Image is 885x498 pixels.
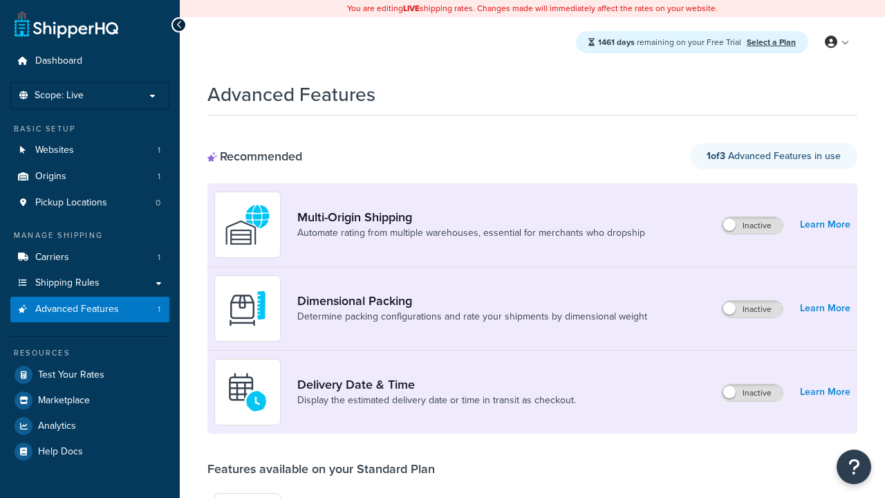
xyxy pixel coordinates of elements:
[158,145,160,156] span: 1
[38,421,76,432] span: Analytics
[707,149,725,163] strong: 1 of 3
[223,201,272,249] img: WatD5o0RtDAAAAAElFTkSuQmCC
[10,138,169,163] a: Websites1
[10,190,169,216] a: Pickup Locations0
[158,171,160,183] span: 1
[35,304,119,315] span: Advanced Features
[10,414,169,439] a: Analytics
[10,388,169,413] a: Marketplace
[837,450,871,484] button: Open Resource Center
[35,277,100,289] span: Shipping Rules
[10,230,169,241] div: Manage Shipping
[10,138,169,163] li: Websites
[722,385,783,401] label: Inactive
[747,36,796,48] a: Select a Plan
[10,164,169,190] a: Origins1
[297,310,647,324] a: Determine packing configurations and rate your shipments by dimensional weight
[223,368,272,416] img: gfkeb5ejjkALwAAAABJRU5ErkJggg==
[800,299,850,318] a: Learn More
[223,284,272,333] img: DTVBYsAAAAAASUVORK5CYII=
[10,297,169,322] li: Advanced Features
[10,270,169,296] a: Shipping Rules
[297,293,647,308] a: Dimensional Packing
[297,210,645,225] a: Multi-Origin Shipping
[403,2,420,15] b: LIVE
[598,36,635,48] strong: 1461 days
[35,145,74,156] span: Websites
[297,377,576,392] a: Delivery Date & Time
[38,369,104,381] span: Test Your Rates
[10,439,169,464] a: Help Docs
[35,171,66,183] span: Origins
[297,226,645,240] a: Automate rating from multiple warehouses, essential for merchants who dropship
[10,347,169,359] div: Resources
[10,48,169,74] a: Dashboard
[707,149,841,163] span: Advanced Features in use
[158,304,160,315] span: 1
[722,217,783,234] label: Inactive
[10,297,169,322] a: Advanced Features1
[158,252,160,264] span: 1
[800,382,850,402] a: Learn More
[10,164,169,190] li: Origins
[800,215,850,234] a: Learn More
[10,245,169,270] li: Carriers
[207,149,302,164] div: Recommended
[38,446,83,458] span: Help Docs
[207,461,435,477] div: Features available on your Standard Plan
[10,190,169,216] li: Pickup Locations
[722,301,783,317] label: Inactive
[10,245,169,270] a: Carriers1
[10,123,169,135] div: Basic Setup
[35,55,82,67] span: Dashboard
[35,252,69,264] span: Carriers
[598,36,743,48] span: remaining on your Free Trial
[35,197,107,209] span: Pickup Locations
[35,90,84,102] span: Scope: Live
[38,395,90,407] span: Marketplace
[207,81,375,108] h1: Advanced Features
[297,394,576,407] a: Display the estimated delivery date or time in transit as checkout.
[10,362,169,387] a: Test Your Rates
[156,197,160,209] span: 0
